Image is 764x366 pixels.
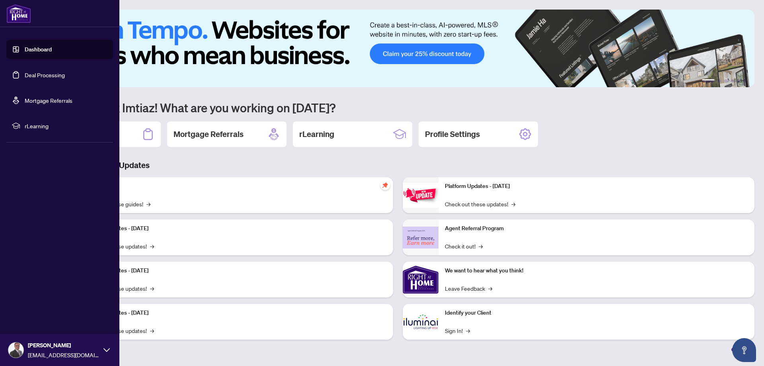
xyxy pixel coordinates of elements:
img: Identify your Client [403,304,439,340]
span: → [150,284,154,293]
p: Agent Referral Program [445,224,748,233]
button: Open asap [732,338,756,362]
span: → [511,200,515,208]
a: Sign In!→ [445,326,470,335]
a: Check it out!→ [445,242,483,251]
h1: Welcome back Imtiaz! What are you working on [DATE]? [41,100,754,115]
button: 5 [737,79,740,82]
span: [EMAIL_ADDRESS][DOMAIN_NAME] [28,350,99,359]
img: Platform Updates - June 23, 2025 [403,183,439,208]
a: Dashboard [25,46,52,53]
p: Platform Updates - [DATE] [84,309,387,317]
button: 1 [702,79,715,82]
span: → [488,284,492,293]
p: We want to hear what you think! [445,266,748,275]
a: Check out these updates!→ [445,200,515,208]
button: 2 [718,79,721,82]
p: Self-Help [84,182,387,191]
img: We want to hear what you think! [403,262,439,297]
button: 3 [724,79,727,82]
h2: Profile Settings [425,129,480,140]
span: → [479,242,483,251]
button: 4 [731,79,734,82]
img: Agent Referral Program [403,227,439,249]
a: Mortgage Referrals [25,97,72,104]
img: Slide 0 [41,10,754,87]
span: [PERSON_NAME] [28,341,99,350]
span: → [146,200,150,208]
button: 6 [743,79,746,82]
h2: Mortgage Referrals [173,129,244,140]
p: Identify your Client [445,309,748,317]
img: logo [6,4,31,23]
span: → [466,326,470,335]
h3: Brokerage & Industry Updates [41,160,754,171]
p: Platform Updates - [DATE] [84,224,387,233]
span: → [150,326,154,335]
span: rLearning [25,121,107,130]
p: Platform Updates - [DATE] [445,182,748,191]
img: Profile Icon [8,343,23,358]
span: → [150,242,154,251]
a: Deal Processing [25,71,65,78]
span: pushpin [380,180,390,190]
h2: rLearning [299,129,334,140]
p: Platform Updates - [DATE] [84,266,387,275]
a: Leave Feedback→ [445,284,492,293]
